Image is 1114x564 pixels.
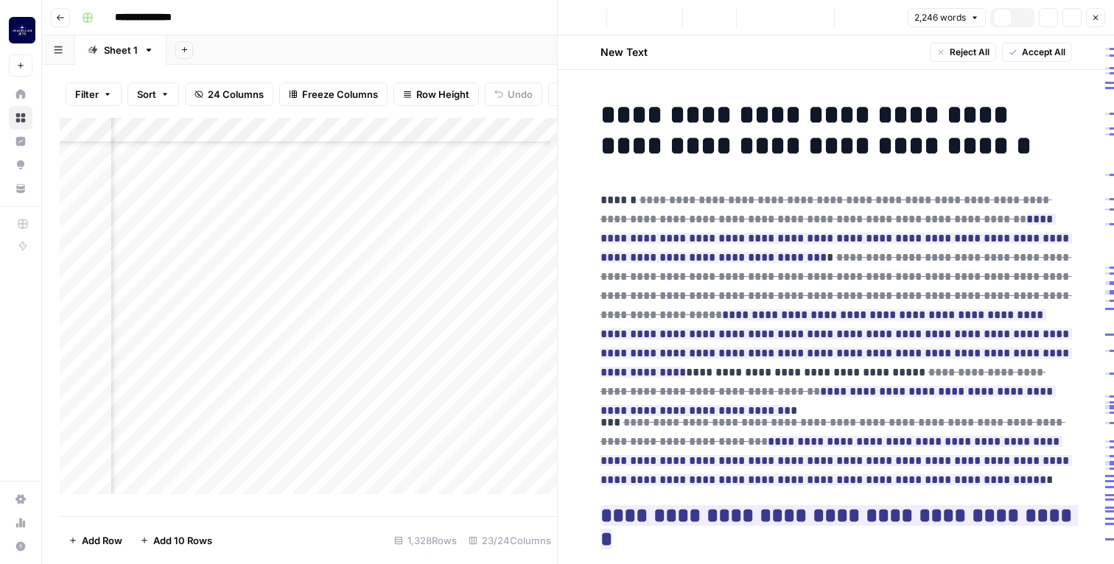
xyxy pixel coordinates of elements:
button: Help + Support [9,535,32,558]
span: Add Row [82,533,122,548]
button: Add 10 Rows [131,529,221,552]
span: Row Height [416,87,469,102]
a: Insights [9,130,32,153]
a: Home [9,82,32,106]
span: Reject All [950,46,989,59]
a: Opportunities [9,153,32,177]
h2: New Text [600,45,648,60]
button: Row Height [393,82,479,106]
button: Reject All [930,43,996,62]
button: Sort [127,82,179,106]
a: Browse [9,106,32,130]
a: Usage [9,511,32,535]
img: Magellan Jets Logo [9,17,35,43]
a: Settings [9,487,32,511]
button: Workspace: Magellan Jets [9,12,32,49]
span: Undo [508,87,533,102]
span: 24 Columns [208,87,264,102]
button: 2,246 words [908,8,986,27]
span: Filter [75,87,99,102]
div: 1,328 Rows [388,529,463,552]
span: Sort [137,87,156,102]
div: 23/24 Columns [463,529,557,552]
button: Freeze Columns [279,82,388,106]
button: 24 Columns [185,82,273,106]
span: Add 10 Rows [153,533,212,548]
button: Undo [485,82,542,106]
div: Sheet 1 [104,43,138,57]
span: 2,246 words [914,11,966,24]
span: Accept All [1022,46,1065,59]
button: Accept All [1002,43,1072,62]
a: Sheet 1 [75,35,167,65]
button: Filter [66,82,122,106]
button: Add Row [60,529,131,552]
a: Your Data [9,177,32,200]
span: Freeze Columns [302,87,378,102]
